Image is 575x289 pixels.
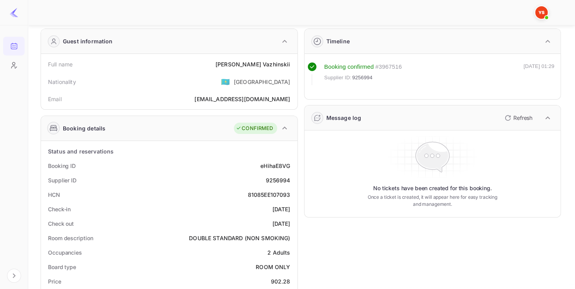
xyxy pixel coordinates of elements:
[9,8,19,17] img: LiteAPI
[364,194,501,208] p: Once a ticket is created, it will appear here for easy tracking and management.
[189,234,290,242] div: DOUBLE STANDARD (NON SMOKING)
[523,62,554,85] div: [DATE] 01:29
[48,277,61,285] div: Price
[48,205,71,213] div: Check-in
[271,277,290,285] div: 902.28
[221,75,230,89] span: United States
[3,37,25,55] a: Bookings
[248,191,290,199] div: 81085EE107093
[326,37,350,45] div: Timeline
[48,147,114,155] div: Status and reservations
[63,37,113,45] div: Guest information
[352,74,372,82] span: 9256994
[48,78,76,86] div: Nationality
[272,205,290,213] div: [DATE]
[324,74,352,82] span: Supplier ID:
[7,269,21,283] button: Expand navigation
[265,176,290,184] div: 9256994
[326,114,361,122] div: Message log
[48,219,74,228] div: Check out
[267,248,290,257] div: 2 Adults
[272,219,290,228] div: [DATE]
[48,263,76,271] div: Board type
[48,176,77,184] div: Supplier ID
[324,62,374,71] div: Booking confirmed
[373,184,492,192] p: No tickets have been created for this booking.
[500,112,536,124] button: Refresh
[513,114,532,122] p: Refresh
[63,124,105,132] div: Booking details
[48,60,73,68] div: Full name
[194,95,290,103] div: [EMAIL_ADDRESS][DOMAIN_NAME]
[236,125,273,132] div: CONFIRMED
[260,162,290,170] div: eHihaE8VG
[48,191,60,199] div: HCN
[256,263,290,271] div: ROOM ONLY
[375,62,402,71] div: # 3967516
[215,60,290,68] div: [PERSON_NAME] Vazhinskii
[48,162,76,170] div: Booking ID
[535,6,548,19] img: Yandex Support
[234,78,290,86] div: [GEOGRAPHIC_DATA]
[48,248,82,257] div: Occupancies
[3,56,25,74] a: Customers
[48,95,62,103] div: Email
[48,234,93,242] div: Room description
